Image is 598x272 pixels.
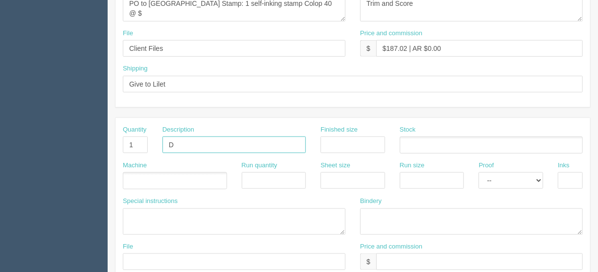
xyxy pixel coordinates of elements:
div: $ [360,40,376,57]
label: Special instructions [123,197,178,206]
label: Proof [479,161,494,170]
label: Sheet size [321,161,350,170]
label: Stock [400,125,416,135]
label: File [123,242,133,251]
label: Run quantity [242,161,277,170]
label: File [123,29,133,38]
label: Inks [558,161,570,170]
label: Quantity [123,125,146,135]
div: $ [360,253,376,270]
label: Shipping [123,64,148,73]
label: Machine [123,161,147,170]
label: Run size [400,161,425,170]
label: Price and commission [360,29,422,38]
label: Description [162,125,194,135]
label: Finished size [321,125,358,135]
label: Price and commission [360,242,422,251]
label: Bindery [360,197,382,206]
